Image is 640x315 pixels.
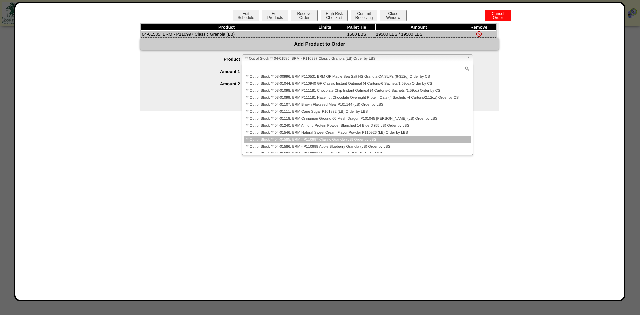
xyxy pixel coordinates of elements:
button: CancelOrder [485,10,511,21]
th: Remove [462,24,496,31]
a: High RiskChecklist [320,15,349,20]
th: Pallet Tie [338,24,375,31]
li: ** Out of Stock ** 04-01107: BRM Brown Flaxseed Meal P101144 (LB) Order by LBS [244,101,471,108]
th: Limits [312,24,338,31]
button: ReceiveOrder [291,10,318,21]
li: ** Out of Stock ** 04-01585: BRM - P110997 Classic Granola (LB) Order by LBS [244,136,471,143]
button: EditProducts [262,10,288,21]
span: 1500 LBS [347,32,366,37]
li: ** Out of Stock ** 03-01099: BRM P111181 Hazelnut Chocolate Overnight Protein Oats (4 Sachets -4 ... [244,94,471,101]
li: ** Out of Stock ** 03-01044: BRM P110940 GF Classic Instant Oatmeal (4 Cartons-6 Sachets/1.59oz) ... [244,80,471,87]
li: ** Out of Stock ** 04-01587: BRM - P110996 Honey Oat Granola (LB) Order by LBS [244,150,471,157]
th: Amount [375,24,462,31]
li: ** Out of Stock ** 04-01586: BRM - P110998 Apple Blueberry Granola (LB) Order by LBS [244,143,471,150]
td: 04-01585: BRM - P110997 Classic Granola (LB) [141,31,312,38]
button: CloseWindow [380,10,407,21]
li: ** Out of Stock ** 04-01111: BRM Cane Sugar P101832 (LB) Order by LBS [244,108,471,115]
button: CommitReceiving [351,10,377,21]
li: ** Out of Stock ** 03-00996: BRM P110531 BRM GF Maple Sea Salt HS Granola CA SUPs (6-312g) Order ... [244,73,471,80]
a: CloseWindow [379,15,407,20]
label: Product [154,57,242,62]
label: Amount 2 [154,81,242,86]
li: ** Out of Stock ** 04-01118: BRM Cinnamon Ground 60 Mesh Dragon P101045 [PERSON_NAME] (LB) Order ... [244,115,471,122]
li: ** Out of Stock ** 03-01098: BRM P111181 Chocolate Chip Instant Oatmeal (4 Cartons-6 Sachets /1.5... [244,87,471,94]
li: ** Out of Stock ** 04-01546: BRM Natural Sweet Cream Flavor Powder P110926 (LB) Order by LBS [244,129,471,136]
span: 19500 LBS / 19500 LBS [376,32,423,37]
th: Product [141,24,312,31]
label: Amount 1 [154,69,242,74]
button: EditSchedule [233,10,259,21]
img: Remove Item [476,31,482,37]
li: ** Out of Stock ** 04-01240: BRM Almond Protein Powder Blanched 14 Blue D (55 LB) Order by LBS [244,122,471,129]
span: ** Out of Stock ** 04-01585: BRM - P110997 Classic Granola (LB) Order by LBS [245,55,464,63]
button: High RiskChecklist [321,10,348,21]
div: Add Product to Order [140,38,499,50]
